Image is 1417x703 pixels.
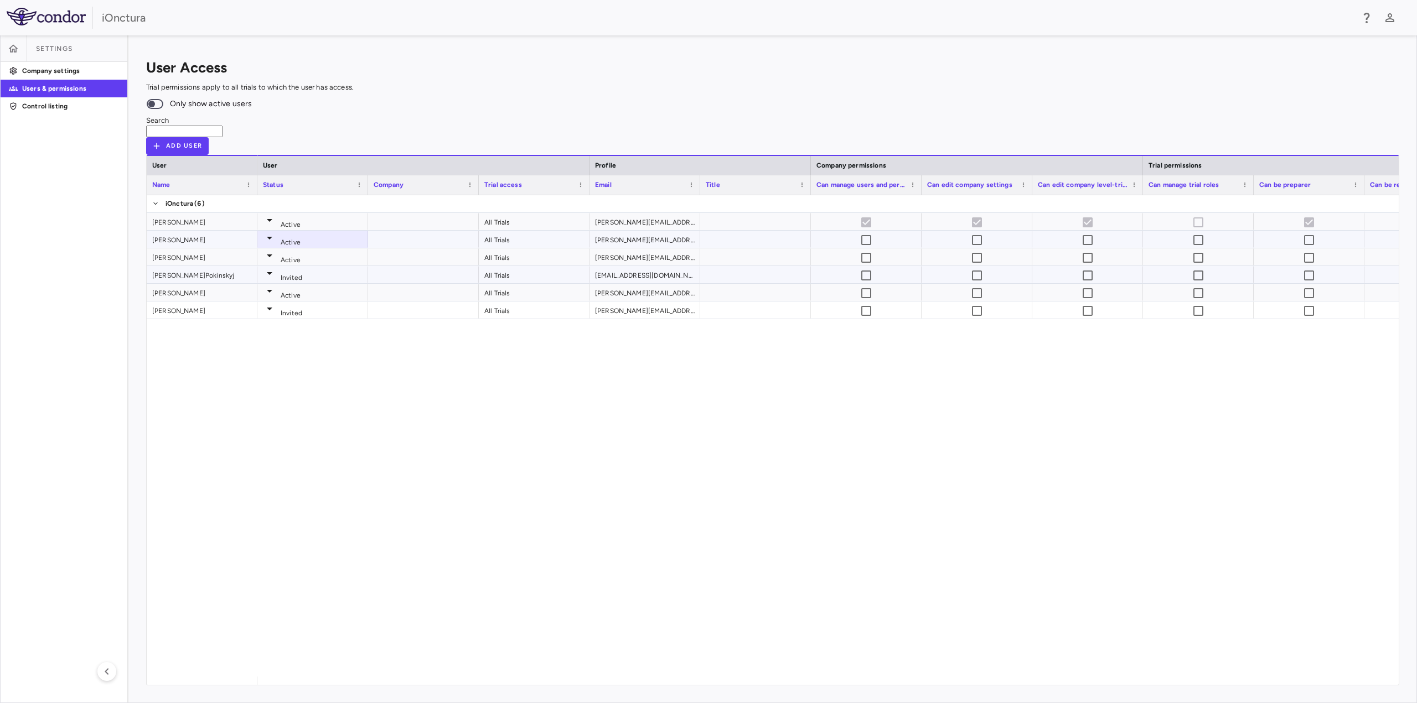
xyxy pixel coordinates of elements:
span: Settings [36,44,73,53]
div: [PERSON_NAME][EMAIL_ADDRESS][DOMAIN_NAME] [589,213,700,230]
div: [PERSON_NAME] [152,249,252,267]
span: Name [152,181,170,189]
div: [PERSON_NAME] [152,284,252,302]
span: Cannot update permissions for current user [965,211,989,234]
span: Status [263,181,283,189]
span: (6) [194,195,204,212]
div: [PERSON_NAME][EMAIL_ADDRESS][DOMAIN_NAME] [589,301,700,319]
span: Can be preparer [1259,181,1311,189]
span: Email [595,181,612,189]
span: Can manage trial roles [1149,181,1219,189]
span: Cannot update permissions for current user [1187,211,1210,234]
span: Can edit company level-trial info [1038,181,1128,189]
div: All Trials [484,213,584,231]
div: [PERSON_NAME][EMAIL_ADDRESS][DOMAIN_NAME] [589,231,700,248]
div: [PERSON_NAME][EMAIL_ADDRESS][DOMAIN_NAME] [589,284,700,301]
span: Cannot update permissions for current user [855,211,878,234]
span: Trial access [484,181,522,189]
button: Add User [146,137,209,155]
div: All Trials [484,231,584,249]
div: All Trials [484,302,584,320]
span: Only show active users [170,98,252,110]
span: Active [276,221,305,228]
div: iOnctura [102,9,1353,26]
div: All Trials [484,284,584,302]
span: Active [276,291,305,299]
div: [PERSON_NAME][EMAIL_ADDRESS][DOMAIN_NAME] [589,248,700,265]
span: Invited [276,309,307,317]
span: Cannot update permissions for current user [1297,211,1321,234]
div: All Trials [484,267,584,284]
div: All Trials [484,249,584,267]
span: Invited [276,274,307,282]
img: logo-full-SnFGN8VE.png [7,8,86,25]
div: [PERSON_NAME] [152,213,252,231]
span: Active [276,256,305,264]
label: Search [146,116,169,124]
div: [PERSON_NAME]Pokinskyj [152,267,252,284]
span: Active [276,238,305,246]
span: User [152,162,167,169]
span: User [263,162,278,169]
span: Title [706,181,720,189]
p: Company settings [22,66,118,76]
span: Profile [595,162,616,169]
span: Can edit company settings [927,181,1012,189]
span: Company [374,181,404,189]
p: Users & permissions [22,84,118,93]
h1: User Access [146,63,1399,72]
span: Can manage users and permissions [816,181,906,189]
div: [EMAIL_ADDRESS][DOMAIN_NAME] [589,266,700,283]
div: [PERSON_NAME] [152,231,252,249]
span: Cannot update permissions for current user [1076,211,1099,234]
p: Control listing [22,101,118,111]
span: Trial permissions [1149,162,1202,169]
p: Trial permissions apply to all trials to which the user has access. [146,82,1399,92]
span: iOnctura [166,195,193,212]
span: Company permissions [816,162,886,169]
div: [PERSON_NAME] [152,302,252,320]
